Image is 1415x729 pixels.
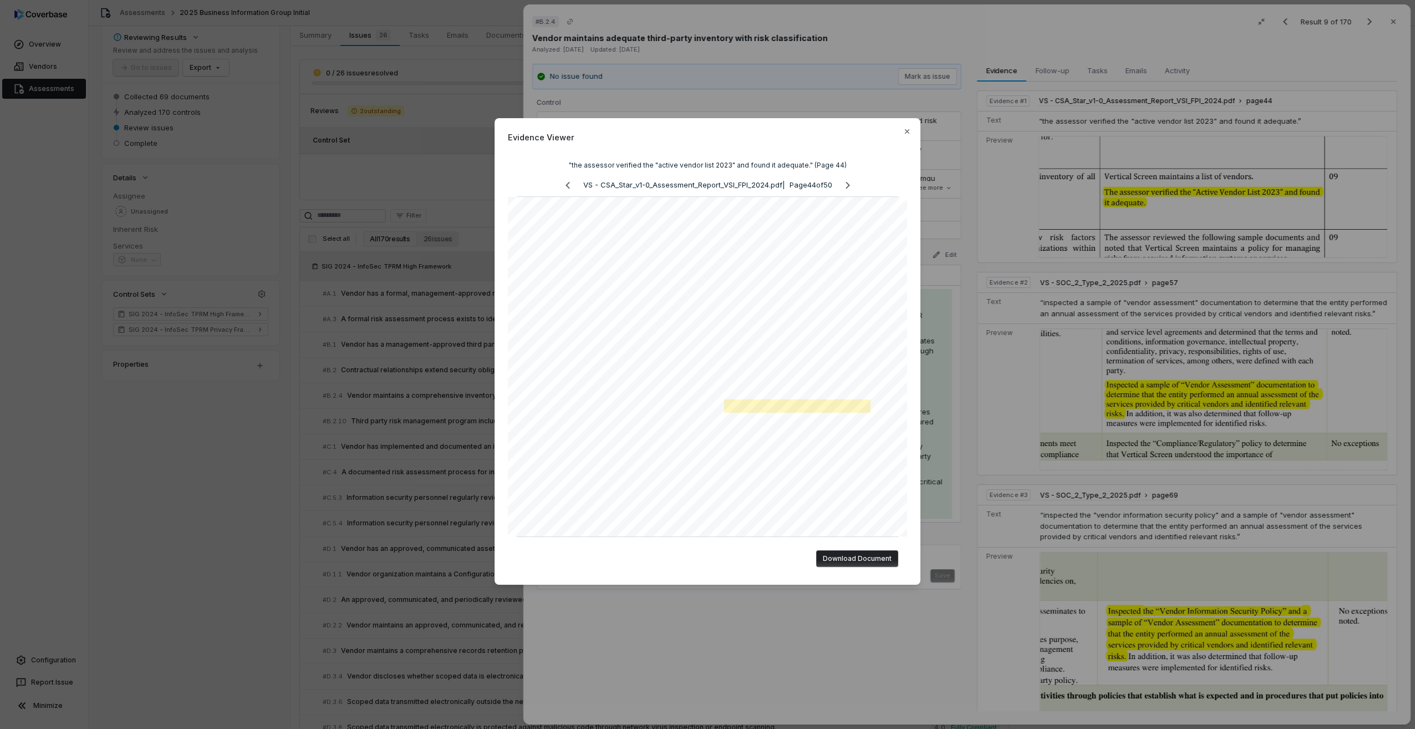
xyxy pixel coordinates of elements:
span: Evidence Viewer [508,131,907,143]
p: VS - CSA_Star_v1-0_Assessment_Report_VSI_FPI_2024.pdf | Page 44 of 50 [583,180,832,191]
button: Previous page [557,179,579,192]
button: Download Document [816,550,898,567]
button: Next page [837,179,859,192]
div: "the assessor verified the "active vendor list 2023" and found it adequate." (Page 44) [517,161,898,170]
